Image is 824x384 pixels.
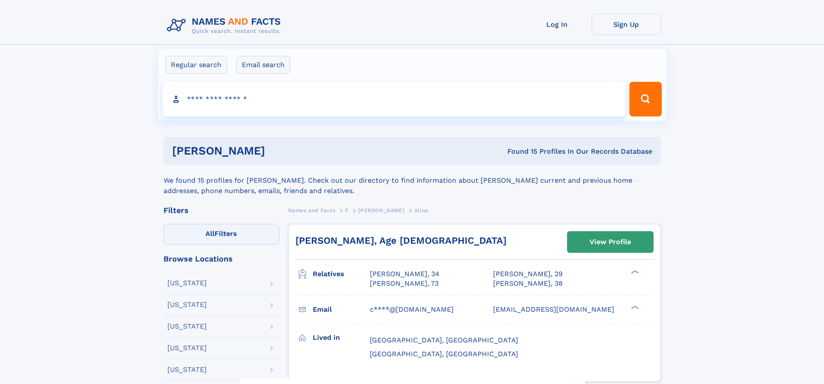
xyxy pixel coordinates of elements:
[164,207,279,214] div: Filters
[295,235,507,246] a: [PERSON_NAME], Age [DEMOGRAPHIC_DATA]
[167,345,207,352] div: [US_STATE]
[370,350,518,358] span: [GEOGRAPHIC_DATA], [GEOGRAPHIC_DATA]
[590,232,631,252] div: View Profile
[288,205,336,216] a: Names and Facts
[523,14,592,35] a: Log In
[629,304,639,310] div: ❯
[358,207,404,213] span: [PERSON_NAME]
[164,255,279,263] div: Browse Locations
[493,279,563,288] a: [PERSON_NAME], 38
[172,145,386,156] h1: [PERSON_NAME]
[167,280,207,287] div: [US_STATE]
[236,56,290,74] label: Email search
[568,232,653,252] a: View Profile
[313,302,370,317] h3: Email
[370,336,518,344] span: [GEOGRAPHIC_DATA], [GEOGRAPHIC_DATA]
[167,323,207,330] div: [US_STATE]
[629,82,661,116] button: Search Button
[592,14,661,35] a: Sign Up
[164,14,288,37] img: Logo Names and Facts
[313,267,370,281] h3: Relatives
[493,269,563,279] a: [PERSON_NAME], 29
[629,269,639,275] div: ❯
[386,147,652,156] div: Found 15 Profiles In Our Records Database
[164,224,279,245] label: Filters
[163,82,626,116] input: search input
[205,229,215,238] span: All
[345,205,349,216] a: F
[414,207,428,213] span: Alina
[370,269,439,279] a: [PERSON_NAME], 34
[345,207,349,213] span: F
[370,279,439,288] a: [PERSON_NAME], 73
[313,330,370,345] h3: Lived in
[358,205,404,216] a: [PERSON_NAME]
[165,56,227,74] label: Regular search
[164,165,661,196] div: We found 15 profiles for [PERSON_NAME]. Check out our directory to find information about [PERSON...
[493,305,614,313] span: [EMAIL_ADDRESS][DOMAIN_NAME]
[167,301,207,308] div: [US_STATE]
[167,366,207,373] div: [US_STATE]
